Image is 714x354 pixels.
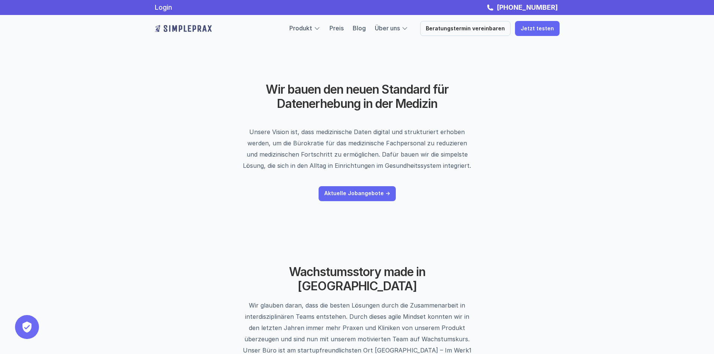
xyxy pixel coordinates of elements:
[263,265,451,294] h2: Wachstumsstory made in [GEOGRAPHIC_DATA]
[319,186,396,201] a: Aktuelle Jobangebote ->
[155,3,172,11] a: Login
[375,24,400,32] a: Über uns
[228,82,486,111] h2: Wir bauen den neuen Standard für Datenerhebung in der Medizin
[324,190,390,197] p: Aktuelle Jobangebote ->
[515,21,560,36] a: Jetzt testen
[420,21,510,36] a: Beratungstermin vereinbaren
[353,24,366,32] a: Blog
[497,3,558,11] strong: [PHONE_NUMBER]
[521,25,554,32] p: Jetzt testen
[242,126,472,171] p: Unsere Vision ist, dass medizinische Daten digital und strukturiert erhoben werden, um die Bürokr...
[289,24,312,32] a: Produkt
[329,24,344,32] a: Preis
[426,25,505,32] p: Beratungstermin vereinbaren
[495,3,560,11] a: [PHONE_NUMBER]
